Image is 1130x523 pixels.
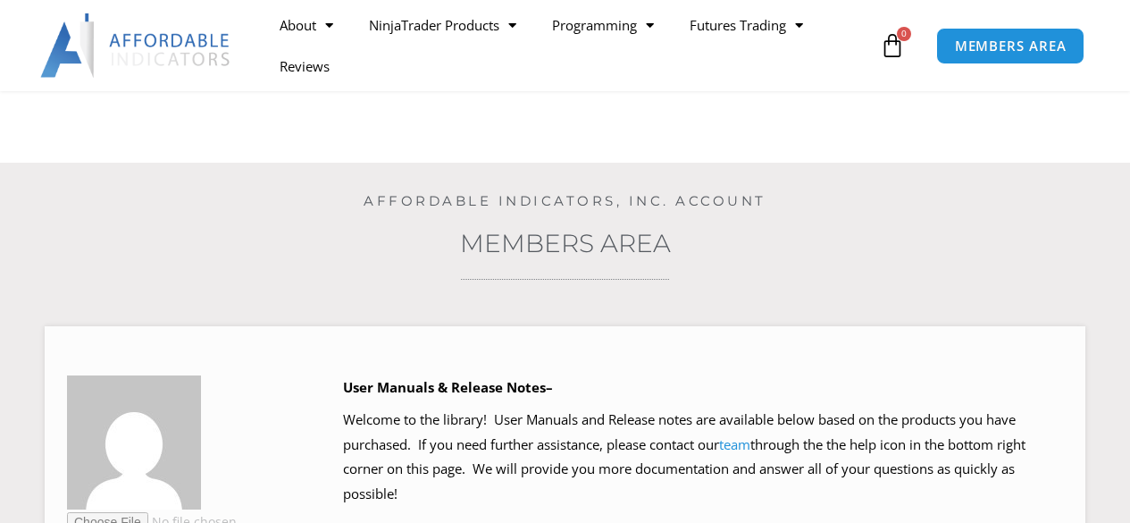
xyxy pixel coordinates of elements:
[343,408,1063,507] p: Welcome to the library! User Manuals and Release notes are available below based on the products ...
[460,228,671,258] a: Members Area
[897,27,911,41] span: 0
[262,4,351,46] a: About
[534,4,672,46] a: Programming
[364,192,766,209] a: Affordable Indicators, Inc. Account
[955,39,1067,53] span: MEMBERS AREA
[853,20,932,72] a: 0
[262,46,347,87] a: Reviews
[719,435,750,453] a: team
[936,28,1085,64] a: MEMBERS AREA
[351,4,534,46] a: NinjaTrader Products
[40,13,232,78] img: LogoAI | Affordable Indicators – NinjaTrader
[672,4,821,46] a: Futures Trading
[67,375,201,510] img: be913e6a3c01b8d59fcc1912e0c04ae5f97d63a3f2ca937155fa6bb64a9dbb95
[262,4,876,87] nav: Menu
[343,378,553,396] b: User Manuals & Release Notes–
